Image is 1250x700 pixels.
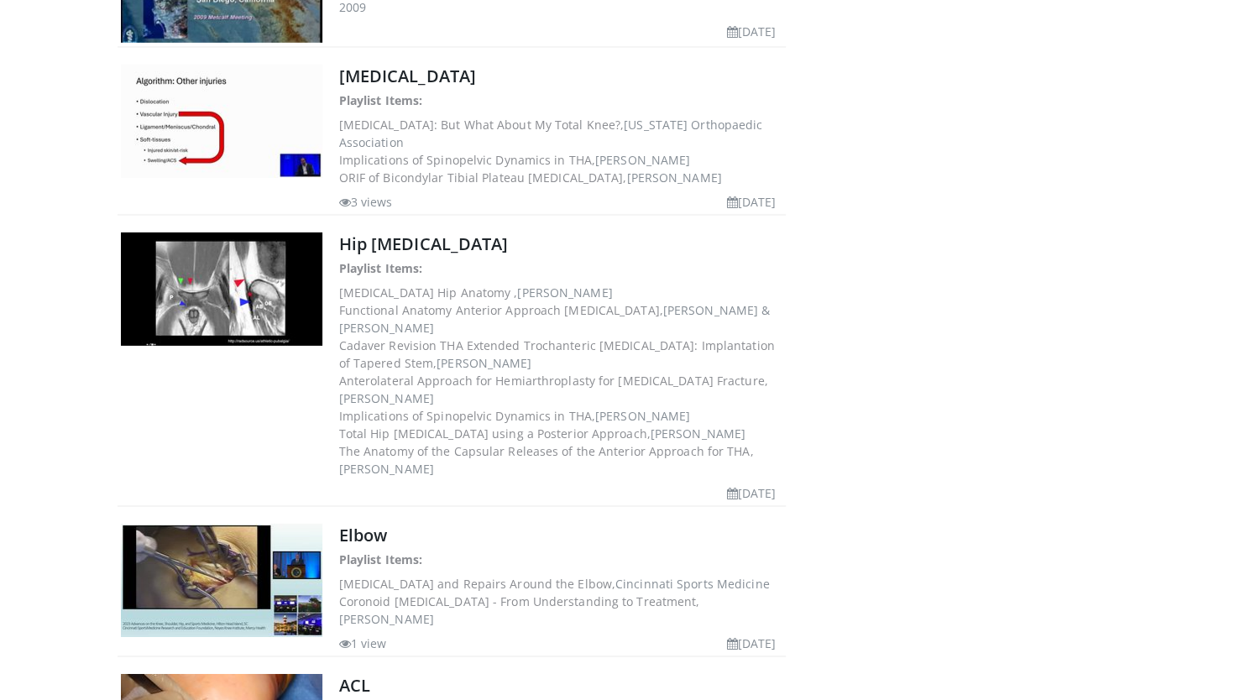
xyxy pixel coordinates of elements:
dd: Coronoid [MEDICAL_DATA] - From Understanding to Treatment, [339,593,783,628]
dd: [MEDICAL_DATA]: But What About My Total Knee?, [339,116,783,151]
dd: Implications of Spinopelvic Dynamics in THA, [339,151,783,169]
span: [PERSON_NAME] [339,390,434,406]
li: [DATE] [726,484,776,502]
span: [PERSON_NAME] [339,461,434,477]
strong: Playlist Items: [339,260,423,276]
span: [PERSON_NAME] & [PERSON_NAME] [339,302,771,336]
span: [PERSON_NAME] [437,355,531,371]
li: 1 view [339,635,387,652]
span: [PERSON_NAME] [651,426,745,441]
dd: Functional Anatomy Anterior Approach [MEDICAL_DATA], [339,301,783,337]
img: Hip arthroplasty [121,232,322,346]
dd: The Anatomy of the Capsular Releases of the Anterior Approach for THA, [339,442,783,478]
a: Elbow [339,524,388,546]
span: [PERSON_NAME] [517,285,612,300]
dd: [MEDICAL_DATA] and Repairs Around the Elbow, [339,575,783,593]
li: 3 views [339,193,393,211]
span: [PERSON_NAME] [595,408,690,424]
li: [DATE] [726,23,776,40]
dd: Anterolateral Approach for Hemiarthroplasty for [MEDICAL_DATA] Fracture, [339,372,783,407]
span: Cincinnati Sports Medicine [615,576,770,592]
img: Tibia [121,65,322,178]
span: [PERSON_NAME] [595,152,690,168]
li: [DATE] [726,635,776,652]
dd: Implications of Spinopelvic Dynamics in THA, [339,407,783,425]
dd: ORIF of Bicondylar Tibial Plateau [MEDICAL_DATA], [339,169,783,186]
strong: Playlist Items: [339,551,423,567]
a: ACL [339,674,370,697]
a: [MEDICAL_DATA] [339,65,476,87]
strong: Playlist Items: [339,92,423,108]
dd: Cadaver Revision THA Extended Trochanteric [MEDICAL_DATA]: Implantation of Tapered Stem, [339,337,783,372]
span: [PERSON_NAME] [626,170,721,185]
span: [US_STATE] Orthopaedic Association [339,117,763,150]
li: [DATE] [726,193,776,211]
dd: Total Hip [MEDICAL_DATA] using a Posterior Approach, [339,425,783,442]
img: Elbow [121,524,322,637]
a: Hip [MEDICAL_DATA] [339,232,509,255]
dd: [MEDICAL_DATA] Hip Anatomy , [339,284,783,301]
span: [PERSON_NAME] [339,611,434,627]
